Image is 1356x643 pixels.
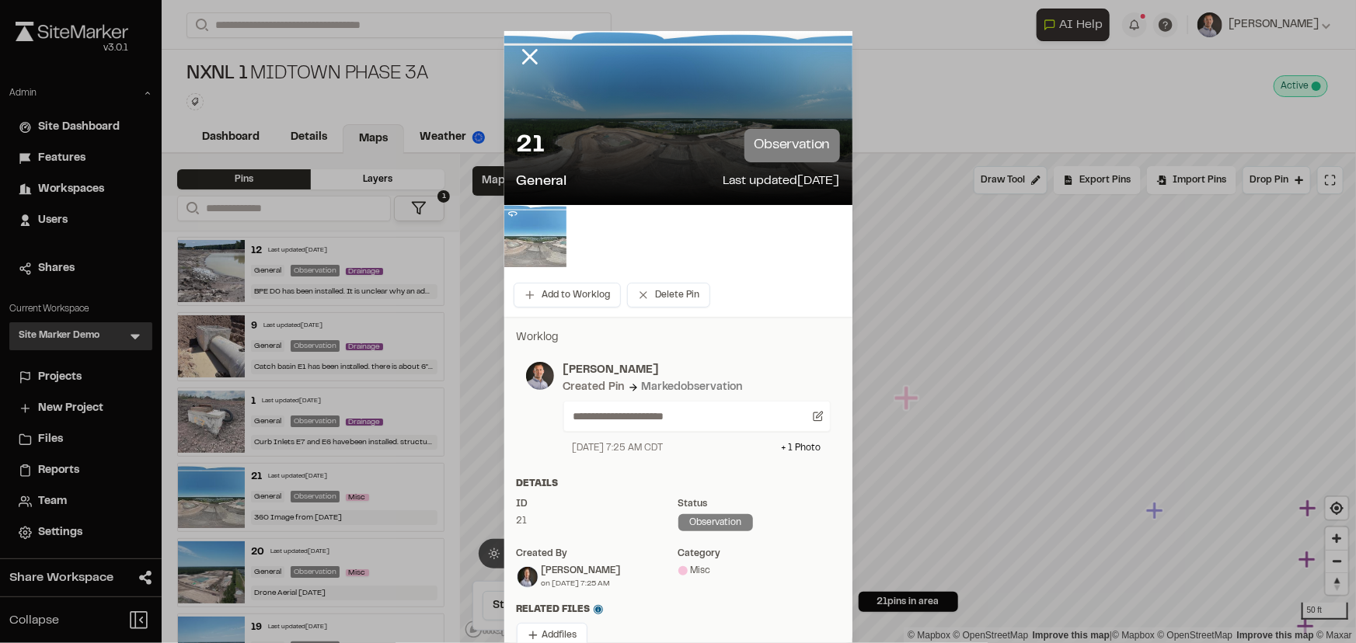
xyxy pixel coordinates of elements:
button: Delete Pin [627,283,710,308]
div: ID [517,497,678,511]
div: Details [517,477,840,491]
p: observation [744,129,839,162]
img: Landon Messal [518,567,538,587]
div: [DATE] 7:25 AM CDT [573,441,664,455]
img: file [504,205,566,267]
div: on [DATE] 7:25 AM [542,578,621,589]
div: Status [678,497,840,511]
span: Related Files [517,603,603,617]
div: Marked observation [642,379,743,396]
img: photo [526,362,554,390]
button: Add to Worklog [514,283,621,308]
span: Add files [542,628,577,642]
p: [PERSON_NAME] [563,362,831,379]
p: 21 [517,130,545,162]
div: + 1 Photo [782,441,821,455]
p: Last updated [DATE] [723,172,840,193]
div: Created Pin [563,379,625,396]
div: observation [678,514,753,531]
p: General [517,172,567,193]
div: Misc [678,564,840,578]
div: category [678,547,840,561]
div: Created by [517,547,678,561]
div: 21 [517,514,678,528]
p: Worklog [517,329,840,346]
div: [PERSON_NAME] [542,564,621,578]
